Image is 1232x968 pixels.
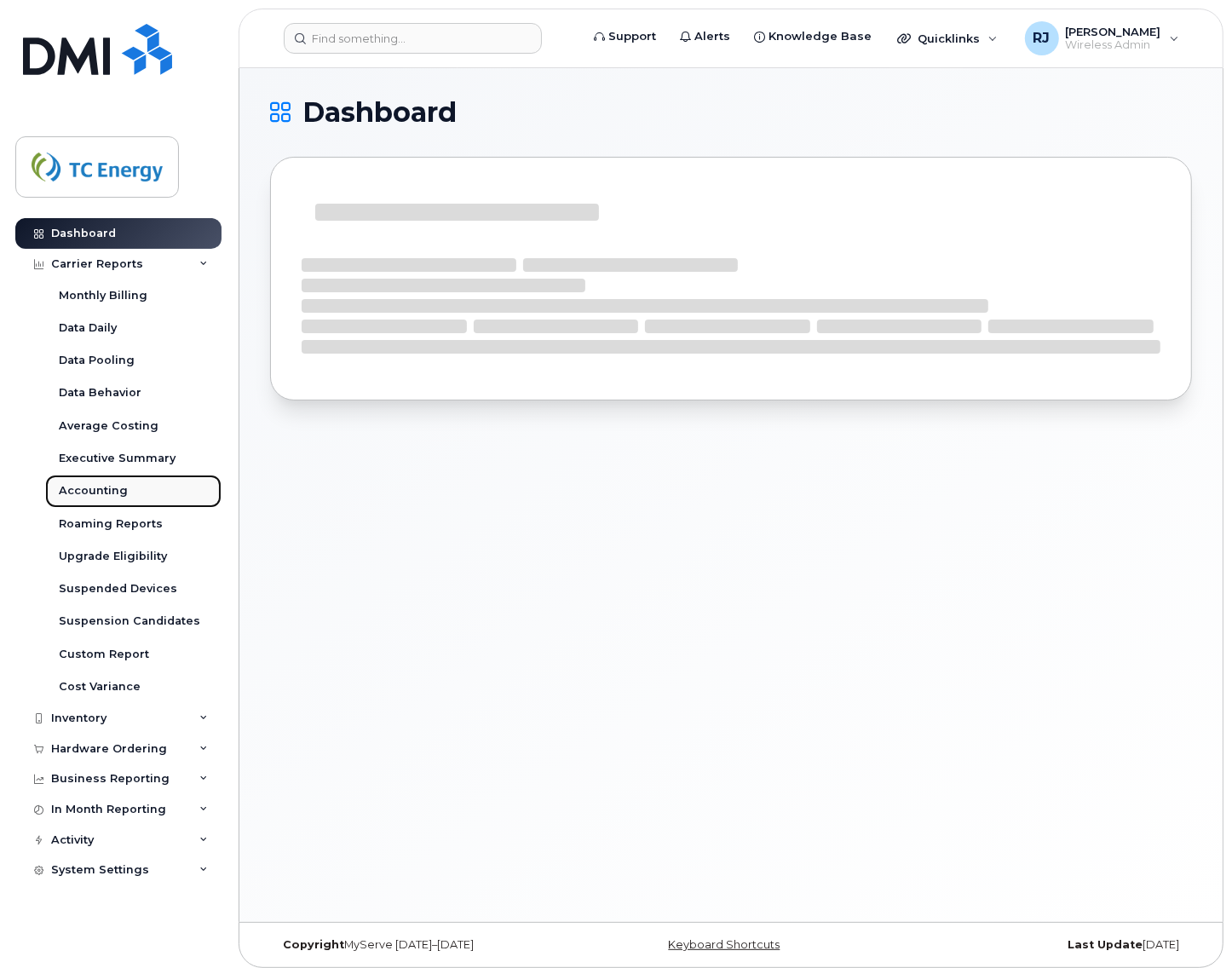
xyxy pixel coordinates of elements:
a: Keyboard Shortcuts [668,938,780,951]
div: MyServe [DATE]–[DATE] [270,938,578,952]
div: [DATE] [884,938,1192,952]
span: Dashboard [302,100,457,125]
iframe: Messenger Launcher [1158,894,1219,955]
strong: Last Update [1068,938,1143,951]
strong: Copyright [283,938,344,951]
